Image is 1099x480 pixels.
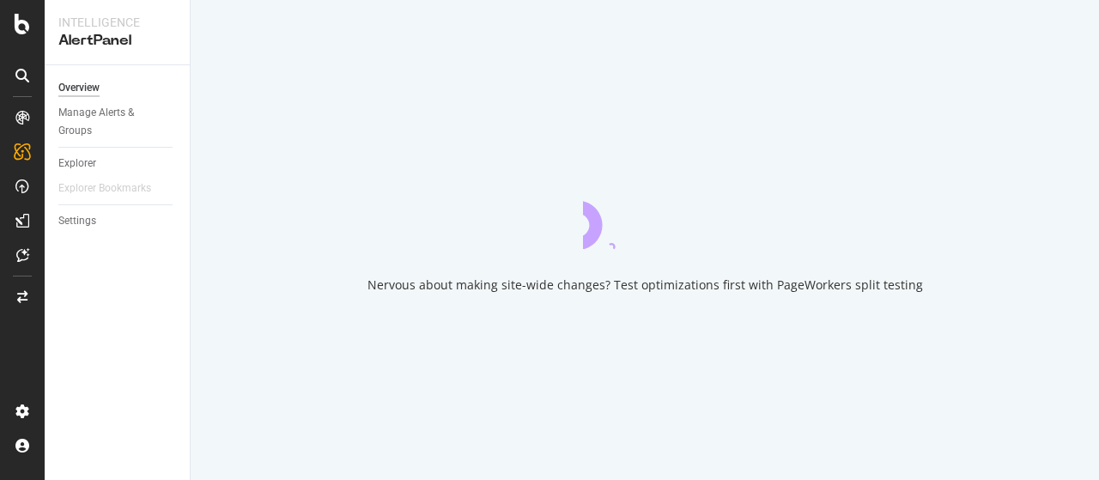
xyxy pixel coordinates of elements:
a: Overview [58,79,178,97]
div: Manage Alerts & Groups [58,104,161,140]
a: Settings [58,212,178,230]
a: Explorer Bookmarks [58,179,168,197]
a: Manage Alerts & Groups [58,104,178,140]
div: Nervous about making site-wide changes? Test optimizations first with PageWorkers split testing [367,276,923,294]
div: animation [583,187,707,249]
div: Intelligence [58,14,176,31]
div: Overview [58,79,100,97]
div: Explorer [58,155,96,173]
div: Explorer Bookmarks [58,179,151,197]
a: Explorer [58,155,178,173]
div: Settings [58,212,96,230]
div: AlertPanel [58,31,176,51]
